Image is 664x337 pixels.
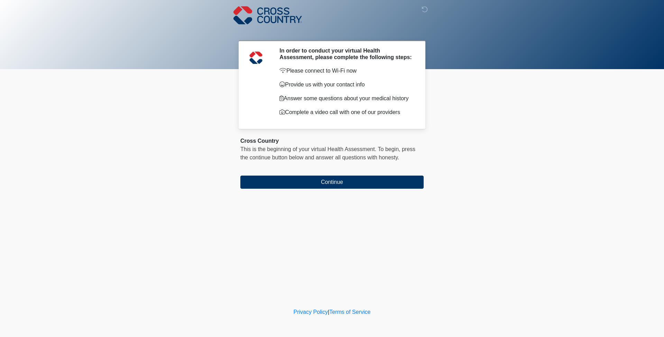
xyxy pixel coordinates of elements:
[294,309,328,315] a: Privacy Policy
[279,47,413,60] h2: In order to conduct your virtual Health Assessment, please complete the following steps:
[279,108,413,116] p: Complete a video call with one of our providers
[279,94,413,103] p: Answer some questions about your medical history
[329,309,370,315] a: Terms of Service
[240,146,376,152] span: This is the beginning of your virtual Health Assessment.
[328,309,329,315] a: |
[246,47,266,68] img: Agent Avatar
[240,146,415,160] span: press the continue button below and answer all questions with honesty.
[279,81,413,89] p: Provide us with your contact info
[378,146,402,152] span: To begin,
[279,67,413,75] p: Please connect to Wi-Fi now
[240,137,424,145] div: Cross Country
[235,25,429,38] h1: ‎ ‎ ‎
[240,176,424,189] button: Continue
[233,5,302,25] img: Cross Country Logo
